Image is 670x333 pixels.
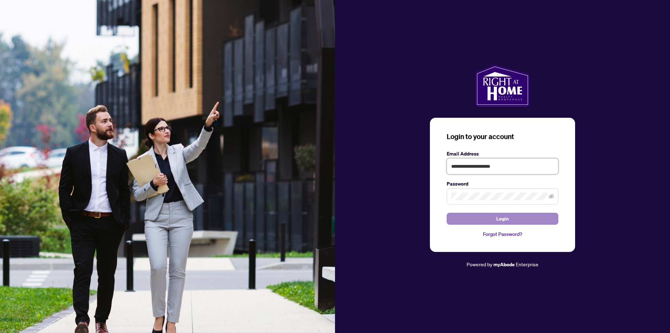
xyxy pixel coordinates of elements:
span: Powered by [467,261,492,267]
label: Password [447,180,558,188]
label: Email Address [447,150,558,158]
span: eye-invisible [549,194,554,199]
button: Login [447,213,558,225]
h3: Login to your account [447,132,558,142]
a: Forgot Password? [447,230,558,238]
span: Enterprise [516,261,538,267]
a: myAbode [493,261,515,268]
img: ma-logo [475,65,529,107]
span: Login [496,213,509,224]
